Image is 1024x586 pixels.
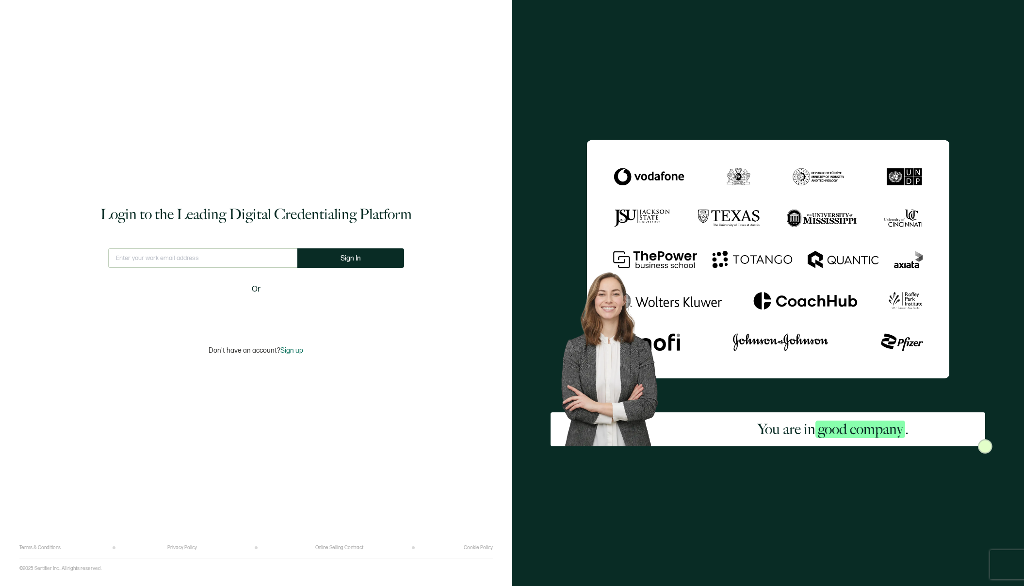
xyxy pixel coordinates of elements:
h1: Login to the Leading Digital Credentialing Platform [100,205,412,224]
iframe: Sign in with Google Button [195,302,317,323]
a: Cookie Policy [464,545,493,551]
span: Sign In [341,255,361,262]
p: ©2025 Sertifier Inc.. All rights reserved. [19,566,102,571]
a: Privacy Policy [167,545,197,551]
img: Sertifier Login - You are in <span class="strong-h">good company</span>. Hero [551,263,681,446]
p: Don't have an account? [209,346,303,355]
span: Sign up [280,346,303,355]
a: Terms & Conditions [19,545,61,551]
input: Enter your work email address [108,248,297,268]
h2: You are in . [758,420,909,439]
img: Sertifier Login - You are in <span class="strong-h">good company</span>. [587,140,949,378]
span: Or [252,283,260,295]
img: Sertifier Login [978,439,992,454]
a: Online Selling Contract [315,545,363,551]
span: good company [815,421,905,438]
button: Sign In [297,248,404,268]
